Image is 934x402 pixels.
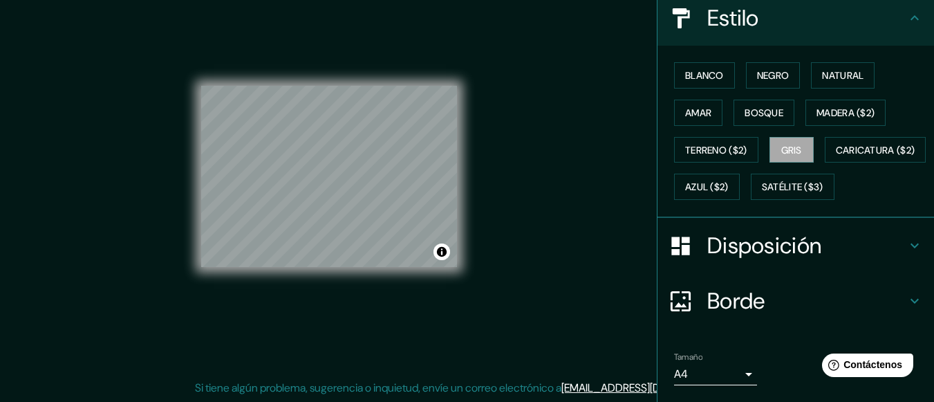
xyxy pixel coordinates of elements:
[674,174,740,200] button: Azul ($2)
[825,137,926,163] button: Caricatura ($2)
[657,273,934,329] div: Borde
[674,363,757,385] div: A4
[674,351,702,363] font: Tamaño
[674,137,758,163] button: Terreno ($2)
[674,62,735,89] button: Blanco
[685,181,729,194] font: Azul ($2)
[707,286,765,316] font: Borde
[822,69,863,82] font: Natural
[811,62,875,89] button: Natural
[657,218,934,273] div: Disposición
[707,231,821,260] font: Disposición
[757,69,790,82] font: Negro
[781,144,802,156] font: Gris
[762,181,823,194] font: Satélite ($3)
[685,107,711,119] font: Amar
[751,174,834,200] button: Satélite ($3)
[674,367,688,381] font: A4
[769,137,814,163] button: Gris
[745,107,783,119] font: Bosque
[816,107,875,119] font: Madera ($2)
[734,100,794,126] button: Bosque
[707,3,759,33] font: Estilo
[811,348,919,387] iframe: Lanzador de widgets de ayuda
[561,381,732,395] a: [EMAIL_ADDRESS][DOMAIN_NAME]
[674,100,722,126] button: Amar
[433,244,450,260] button: Activar o desactivar atribución
[685,144,747,156] font: Terreno ($2)
[685,69,724,82] font: Blanco
[195,381,561,395] font: Si tiene algún problema, sugerencia o inquietud, envíe un correo electrónico a
[201,86,457,267] canvas: Mapa
[746,62,801,89] button: Negro
[836,144,915,156] font: Caricatura ($2)
[805,100,886,126] button: Madera ($2)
